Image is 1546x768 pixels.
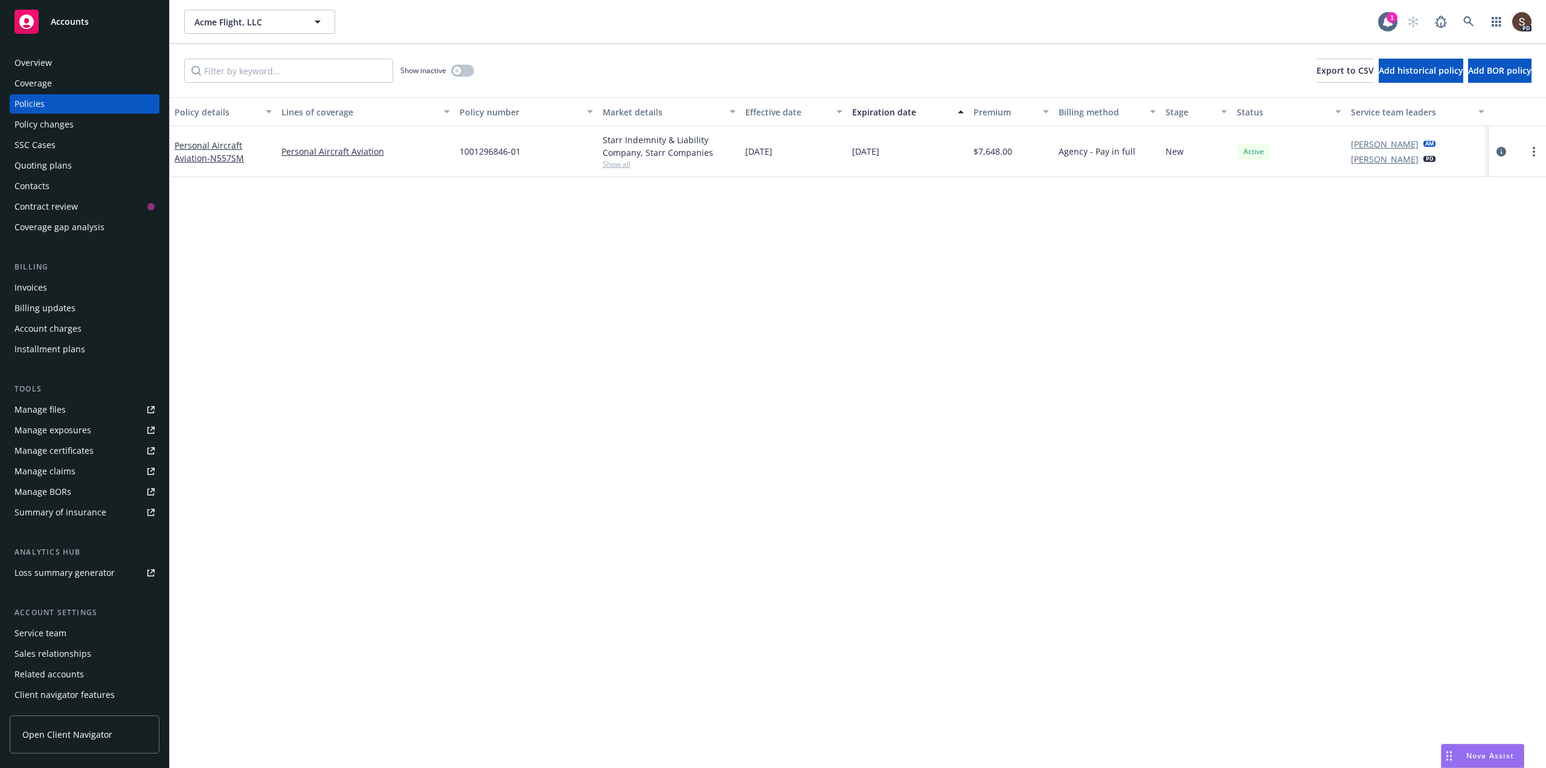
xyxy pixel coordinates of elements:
[1237,106,1328,118] div: Status
[281,106,437,118] div: Lines of coverage
[460,145,521,158] span: 1001296846-01
[194,16,299,28] span: Acme Flight, LLC
[10,441,159,460] a: Manage certificates
[277,97,455,126] button: Lines of coverage
[207,152,244,164] span: - N557SM
[973,145,1012,158] span: $7,648.00
[1166,145,1184,158] span: New
[10,298,159,318] a: Billing updates
[1466,750,1514,761] span: Nova Assist
[1054,97,1161,126] button: Billing method
[1379,59,1463,83] button: Add historical policy
[14,218,104,237] div: Coverage gap analysis
[598,97,740,126] button: Market details
[10,218,159,237] a: Coverage gap analysis
[184,10,335,34] button: Acme Flight, LLC
[10,340,159,359] a: Installment plans
[170,97,277,126] button: Policy details
[10,278,159,297] a: Invoices
[1059,145,1135,158] span: Agency - Pay in full
[1232,97,1346,126] button: Status
[14,563,115,582] div: Loss summary generator
[14,156,72,175] div: Quoting plans
[10,156,159,175] a: Quoting plans
[10,624,159,643] a: Service team
[1457,10,1481,34] a: Search
[603,106,722,118] div: Market details
[1484,10,1509,34] a: Switch app
[175,140,244,164] a: Personal Aircraft Aviation
[10,383,159,395] div: Tools
[1494,144,1509,159] a: circleInformation
[10,5,159,39] a: Accounts
[10,563,159,582] a: Loss summary generator
[1429,10,1453,34] a: Report a Bug
[10,644,159,663] a: Sales relationships
[10,400,159,419] a: Manage files
[1379,65,1463,76] span: Add historical policy
[51,17,89,27] span: Accounts
[852,145,879,158] span: [DATE]
[14,135,56,155] div: SSC Cases
[10,421,159,440] a: Manage exposures
[1317,65,1374,76] span: Export to CSV
[852,106,951,118] div: Expiration date
[1387,12,1397,23] div: 1
[10,503,159,522] a: Summary of insurance
[14,74,52,93] div: Coverage
[1351,153,1419,166] a: [PERSON_NAME]
[10,135,159,155] a: SSC Cases
[10,665,159,684] a: Related accounts
[1442,744,1457,767] div: Drag to move
[10,319,159,338] a: Account charges
[14,115,74,134] div: Policy changes
[14,441,94,460] div: Manage certificates
[603,159,736,169] span: Show all
[969,97,1054,126] button: Premium
[1512,12,1532,31] img: photo
[10,53,159,73] a: Overview
[1166,106,1214,118] div: Stage
[740,97,847,126] button: Effective date
[603,134,736,159] div: Starr Indemnity & Liability Company, Starr Companies
[1351,138,1419,150] a: [PERSON_NAME]
[460,106,579,118] div: Policy number
[14,665,84,684] div: Related accounts
[10,74,159,93] a: Coverage
[10,197,159,216] a: Contract review
[1527,144,1541,159] a: more
[1346,97,1489,126] button: Service team leaders
[14,298,75,318] div: Billing updates
[1441,744,1524,768] button: Nova Assist
[14,197,78,216] div: Contract review
[14,278,47,297] div: Invoices
[10,482,159,502] a: Manage BORs
[10,261,159,273] div: Billing
[14,319,82,338] div: Account charges
[1401,10,1425,34] a: Start snowing
[14,340,85,359] div: Installment plans
[1351,106,1471,118] div: Service team leaders
[10,115,159,134] a: Policy changes
[281,145,450,158] a: Personal Aircraft Aviation
[1059,106,1143,118] div: Billing method
[175,106,258,118] div: Policy details
[14,644,91,663] div: Sales relationships
[10,94,159,114] a: Policies
[22,728,112,741] span: Open Client Navigator
[10,546,159,558] div: Analytics hub
[14,462,75,481] div: Manage claims
[14,176,50,196] div: Contacts
[745,106,829,118] div: Effective date
[1161,97,1232,126] button: Stage
[400,65,446,76] span: Show inactive
[14,421,91,440] div: Manage exposures
[14,503,106,522] div: Summary of insurance
[1468,59,1532,83] button: Add BOR policy
[14,94,45,114] div: Policies
[14,482,71,502] div: Manage BORs
[1317,59,1374,83] button: Export to CSV
[10,176,159,196] a: Contacts
[455,97,597,126] button: Policy number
